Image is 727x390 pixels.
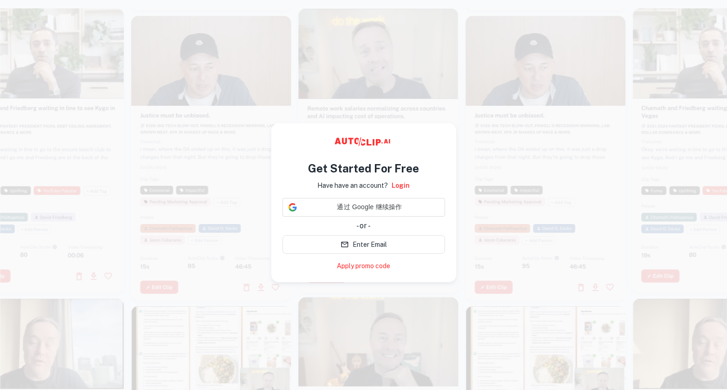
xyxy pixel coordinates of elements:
[337,261,390,271] a: Apply promo code
[282,220,445,231] div: - or -
[282,235,445,254] button: Enter Email
[301,202,439,212] span: 通过 Google 继续操作
[317,180,388,191] p: Have have an account?
[308,160,419,177] h4: Get Started For Free
[392,180,410,191] a: Login
[282,198,445,217] div: 通过 Google 继续操作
